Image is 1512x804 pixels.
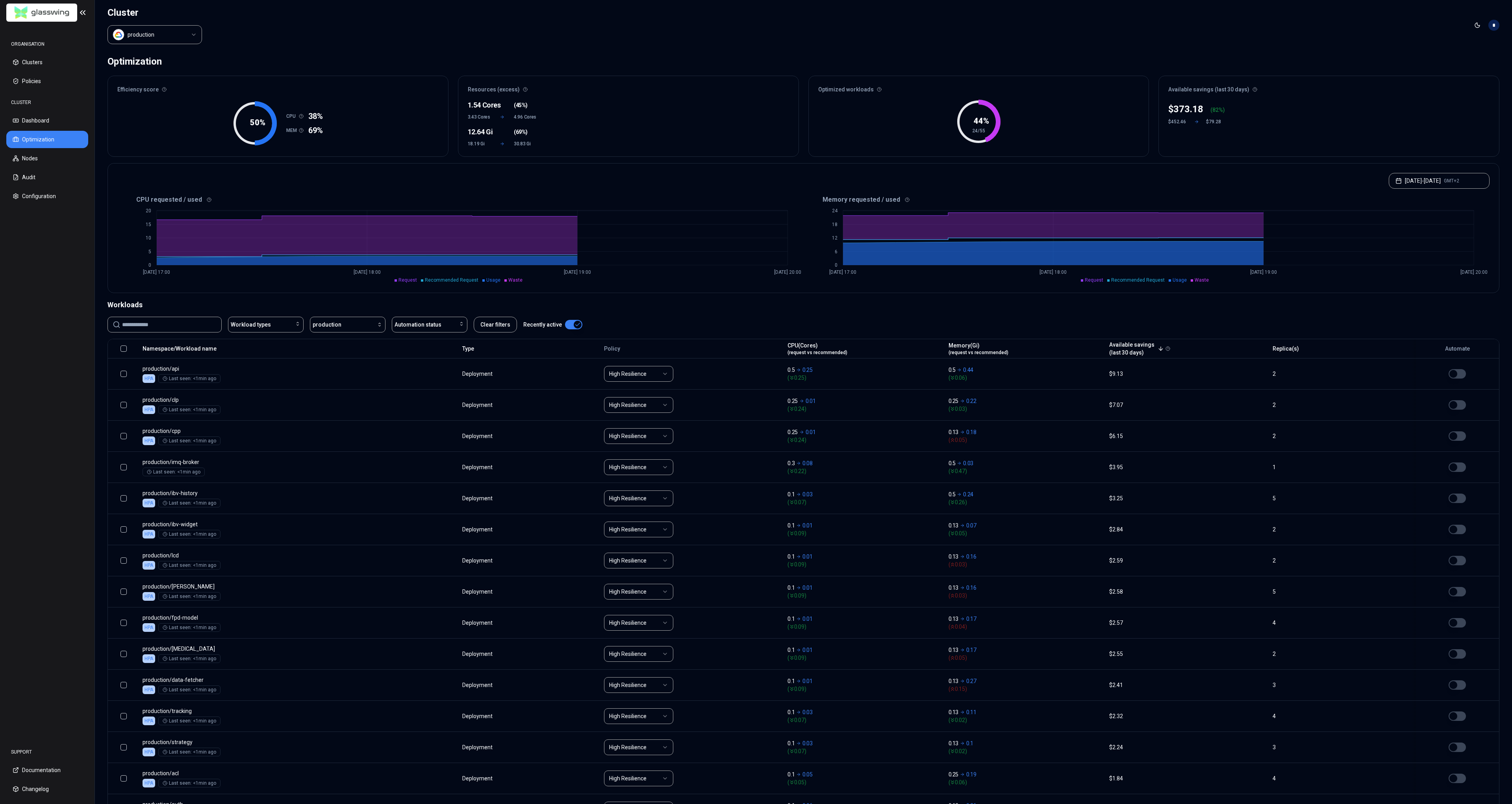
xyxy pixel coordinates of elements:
[143,396,294,404] p: clp
[787,685,941,693] span: ( 0.09 )
[468,114,491,120] span: 3.43 Cores
[163,407,216,413] div: Last seen: <1min ago
[802,615,813,623] p: 0.01
[787,490,795,498] p: 0.1
[143,499,155,507] div: HPA is enabled on CPU, only memory will be optimised.
[468,126,491,137] div: 12.64 Gi
[1173,277,1187,283] span: Usage
[286,127,299,134] h1: MEM
[1449,618,1466,628] button: HPA is enabled on CPU, only the other resource will be optimised.
[462,494,494,502] div: Deployment
[286,113,299,119] h1: CPU
[462,619,494,627] div: Deployment
[462,650,494,658] div: Deployment
[163,624,216,631] div: Last seen: <1min ago
[787,615,795,623] p: 0.1
[163,780,216,786] div: Last seen: <1min ago
[395,321,441,329] span: Automation status
[231,321,271,329] span: Workload types
[1212,106,1219,114] p: 82
[163,500,216,506] div: Last seen: <1min ago
[1210,106,1225,114] div: ( %)
[1109,370,1266,378] div: $9.13
[308,111,323,122] span: 38%
[163,438,216,444] div: Last seen: <1min ago
[949,716,1102,724] span: ( 0.02 )
[949,522,959,529] p: 0.13
[143,530,155,538] div: HPA is enabled on CPU, only memory will be optimised.
[949,747,1102,755] span: ( 0.02 )
[1109,743,1266,751] div: $2.24
[425,277,478,283] span: Recommended Request
[143,489,294,497] p: ibv-history
[143,717,155,725] div: HPA is enabled on CPU, only memory will be optimised.
[972,128,985,134] tspan: 24/55
[949,553,959,561] p: 0.13
[143,654,155,663] div: HPA is enabled on CPU, only memory will be optimised.
[1273,650,1407,658] div: 2
[1273,494,1407,502] div: 5
[966,708,976,716] p: 0.11
[1449,400,1466,410] button: HPA is enabled on CPU, only the other resource will be optimised.
[787,646,795,654] p: 0.1
[462,432,494,440] div: Deployment
[163,593,216,600] div: Last seen: <1min ago
[963,490,973,498] p: 0.24
[809,76,1149,98] div: Optimized workloads
[107,299,1499,310] div: Workloads
[1273,370,1407,378] div: 2
[963,366,973,374] p: 0.44
[949,341,1008,357] button: Memory(Gi)(request vs recommended)
[6,36,88,52] div: ORGANISATION
[143,458,294,466] p: imq-broker
[787,654,941,662] span: ( 0.09 )
[163,749,216,755] div: Last seen: <1min ago
[1273,712,1407,720] div: 4
[802,771,813,778] p: 0.05
[163,562,216,568] div: Last seen: <1min ago
[966,615,976,623] p: 0.17
[949,561,1102,568] span: ( 0.03 )
[974,116,989,126] tspan: 44 %
[963,459,973,467] p: 0.03
[163,531,216,537] div: Last seen: <1min ago
[143,551,294,559] p: lcd
[787,716,941,724] span: ( 0.07 )
[949,342,1008,356] div: Memory(Gi)
[802,490,813,498] p: 0.03
[949,646,959,654] p: 0.13
[143,592,155,601] div: HPA is enabled on CPU, only memory will be optimised.
[787,459,795,467] p: 0.3
[308,125,323,136] span: 69%
[802,677,813,685] p: 0.01
[1109,619,1266,627] div: $2.57
[1109,432,1266,440] div: $6.15
[468,141,491,147] span: 18.19 Gi
[966,584,976,592] p: 0.16
[508,277,523,283] span: Waste
[1085,277,1103,283] span: Request
[462,743,494,751] div: Deployment
[787,529,941,537] span: ( 0.09 )
[128,31,154,39] div: production
[6,744,88,760] div: SUPPORT
[1449,711,1466,721] button: HPA is enabled on CPU, only the other resource will be optimised.
[787,778,941,786] span: ( 0.05 )
[802,366,813,374] p: 0.25
[802,522,813,529] p: 0.01
[462,557,494,564] div: Deployment
[392,317,467,332] button: Automation status
[1109,525,1266,533] div: $2.84
[6,131,88,148] button: Optimization
[802,739,813,747] p: 0.03
[148,262,151,268] tspan: 0
[1444,178,1459,184] span: GMT+2
[787,747,941,755] span: ( 0.07 )
[1109,774,1266,782] div: $1.84
[966,428,976,436] p: 0.18
[108,76,448,98] div: Efficiency score
[1109,401,1266,409] div: $7.07
[163,375,216,382] div: Last seen: <1min ago
[462,463,494,471] div: Deployment
[1449,556,1466,565] button: HPA is enabled on CPU, only the other resource will be optimised.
